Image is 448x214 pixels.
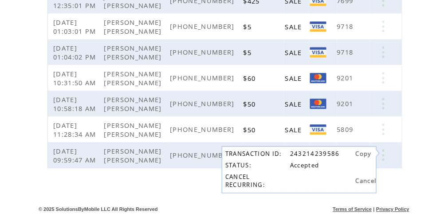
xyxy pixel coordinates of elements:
img: VISA [310,124,326,135]
span: STATUS: [225,161,252,169]
span: [DATE] 01:03:01 PM [53,18,98,36]
span: SALE [285,22,304,31]
span: SALE [285,74,304,83]
span: [PHONE_NUMBER] [170,73,237,82]
span: [DATE] 10:58:18 AM [53,95,98,113]
a: Privacy Policy [376,206,409,212]
img: Mastercard [310,73,326,83]
span: [PERSON_NAME] [PERSON_NAME] [104,147,164,164]
span: CANCEL RECURRING: [225,173,265,189]
span: SALE [285,125,304,134]
span: 5809 [337,125,356,134]
span: [PHONE_NUMBER] [170,125,237,134]
span: TRANSACTION ID: [225,150,282,158]
span: 243214239586 [290,150,340,158]
span: SALE [285,99,304,108]
span: [DATE] 09:59:47 AM [53,147,98,164]
span: [PERSON_NAME] [PERSON_NAME] [104,69,164,87]
span: [PHONE_NUMBER] [170,151,237,159]
img: Visa [310,21,326,32]
span: $5 [244,48,254,57]
span: [PHONE_NUMBER] [170,48,237,56]
span: $60 [244,74,258,83]
span: [PHONE_NUMBER] [170,99,237,108]
span: | [373,206,375,212]
span: 9201 [337,73,356,82]
span: [PERSON_NAME] [PERSON_NAME] [104,18,164,36]
a: Cancel [356,177,377,185]
span: [PHONE_NUMBER] [170,22,237,31]
span: 9718 [337,22,356,31]
span: [PERSON_NAME] [PERSON_NAME] [104,44,164,61]
span: $50 [244,99,258,108]
span: Accepted [290,161,319,169]
span: © 2025 SolutionsByMobile LLC All Rights Reserved [39,206,158,212]
span: 9201 [337,99,356,108]
span: $50 [244,125,258,134]
span: [DATE] 10:31:50 AM [53,69,98,87]
img: Visa [310,47,326,57]
span: [PERSON_NAME] [PERSON_NAME] [104,95,164,113]
span: $5 [244,22,254,31]
span: [PERSON_NAME] [PERSON_NAME] [104,121,164,139]
a: Copy [356,150,372,158]
span: [DATE] 11:28:34 AM [53,121,98,139]
span: [DATE] 01:04:02 PM [53,44,98,61]
img: Mastercard [310,99,326,109]
a: Terms of Service [333,206,372,212]
span: 9718 [337,48,356,56]
span: SALE [285,48,304,57]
